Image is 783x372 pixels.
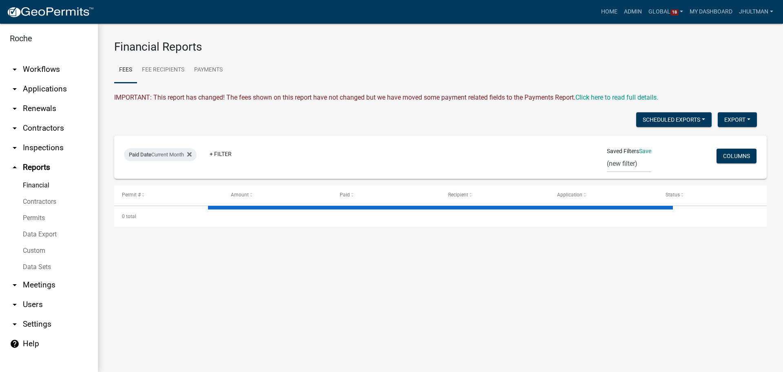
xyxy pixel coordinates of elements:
span: Saved Filters [607,147,639,156]
a: Save [639,148,651,154]
div: 0 total [114,206,767,227]
datatable-header-cell: Application [549,185,658,205]
datatable-header-cell: Status [658,185,767,205]
i: arrow_drop_up [10,163,20,172]
span: 18 [670,9,679,16]
a: jhultman [736,4,776,20]
button: Columns [717,149,756,163]
i: arrow_drop_down [10,84,20,94]
datatable-header-cell: Paid [332,185,440,205]
span: Permit # [122,192,141,198]
i: arrow_drop_down [10,104,20,114]
datatable-header-cell: Recipient [440,185,549,205]
span: Paid Date [129,151,151,158]
a: + Filter [203,147,238,161]
i: arrow_drop_down [10,300,20,310]
i: arrow_drop_down [10,65,20,74]
datatable-header-cell: Permit # [114,185,223,205]
span: Status [666,192,680,198]
span: Amount [231,192,249,198]
button: Export [718,112,757,127]
a: Fee Recipients [137,57,189,83]
i: arrow_drop_down [10,123,20,133]
span: Recipient [448,192,468,198]
i: arrow_drop_down [10,319,20,329]
i: arrow_drop_down [10,280,20,290]
div: IMPORTANT: This report has changed! The fees shown on this report have not changed but we have mo... [114,93,767,102]
i: help [10,339,20,349]
a: Fees [114,57,137,83]
a: Admin [621,4,645,20]
a: My Dashboard [686,4,736,20]
button: Scheduled Exports [636,112,712,127]
wm-modal-confirm: Upcoming Changes to Daily Fees Report [575,94,658,101]
span: Application [557,192,582,198]
a: Global18 [645,4,687,20]
span: Paid [340,192,350,198]
i: arrow_drop_down [10,143,20,153]
datatable-header-cell: Amount [223,185,332,205]
a: Payments [189,57,228,83]
a: Click here to read full details. [575,94,658,101]
a: Home [598,4,621,20]
h3: Financial Reports [114,40,767,54]
div: Current Month [124,148,197,161]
